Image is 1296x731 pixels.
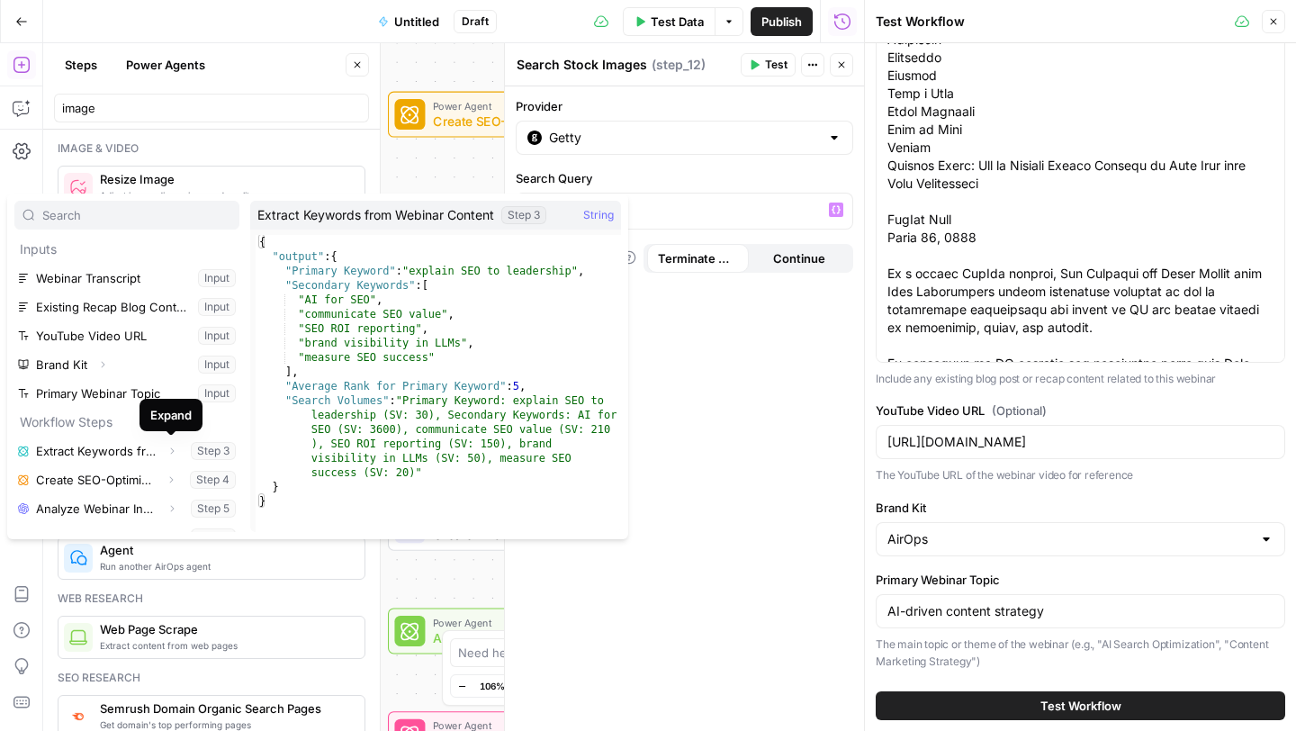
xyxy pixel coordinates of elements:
img: otu06fjiulrdwrqmbs7xihm55rg9 [69,708,87,724]
span: Add Internal Links to AirOps Content [433,628,632,647]
p: Inputs [14,235,239,264]
span: Resize Image [100,170,350,188]
label: Primary Webinar Topic [876,571,1285,589]
button: Continue [749,244,850,273]
span: Extract content from web pages [100,638,350,653]
span: Power Agent [433,615,632,630]
button: Select variable Generate Full Article from Brief and Insights [14,523,239,552]
p: Workflow Steps [14,408,239,437]
span: Terminate Workflow [658,249,738,267]
div: Step 3 [501,206,546,224]
label: Search Query [516,169,853,187]
input: Search steps [62,99,361,117]
button: Steps [54,50,108,79]
div: Expand [150,406,192,424]
span: Adjust image dimensions and quality [100,188,350,203]
input: e.g., AI Search Optimization [887,602,1273,620]
div: Image & video [58,140,365,157]
button: Select variable Webinar Transcript [14,264,239,293]
span: Continue [773,249,825,267]
p: The main topic or theme of the webinar (e.g., "AI Search Optimization", "Content Marketing Strate... [876,636,1285,671]
button: Select variable Analyze Webinar Insights and Context [14,494,239,523]
span: Untitled [394,13,439,31]
button: Test Data [623,7,715,36]
span: Publish [761,13,802,31]
input: https://youtube.com/watch?v=... [887,433,1273,451]
button: Test [741,53,796,77]
input: Getty [549,129,820,147]
label: Provider [516,97,853,115]
textarea: Search Stock Images [517,56,647,74]
button: Select variable YouTube Video URL [14,321,239,350]
span: Test Data [651,13,704,31]
span: (Optional) [992,402,1047,420]
span: Power Agent [433,98,631,113]
label: YouTube Video URL [876,402,1285,420]
span: Run another AirOps agent [100,559,350,573]
button: Select variable Existing Recap Blog Content [14,293,239,321]
button: Test Workflow [876,691,1285,720]
span: Create SEO-Optimized Content Brief [433,112,631,131]
button: Select variable Primary Webinar Topic [14,379,239,408]
button: Select variable Create SEO-Optimized Content Brief [14,465,239,494]
div: Seo research [58,670,365,686]
span: Test [765,57,787,73]
button: Select variable Extract Keywords from Webinar Content [14,437,239,465]
div: Web research [58,591,365,607]
button: Untitled [367,7,450,36]
span: Create AEO-Optimized FAQ Section [433,525,632,544]
span: Agent [100,541,350,559]
button: Power Agents [115,50,216,79]
button: Publish [751,7,813,36]
button: Select variable Brand Kit [14,350,239,379]
span: String [583,206,614,224]
input: AirOps [887,530,1252,548]
span: Extract Keywords from Webinar Content [257,206,494,224]
span: 106% [480,679,505,693]
span: Test Workflow [1040,697,1121,715]
p: Include any existing blog post or recap content related to this webinar [876,370,1285,388]
span: ( step_12 ) [652,56,706,74]
span: Web Page Scrape [100,620,350,638]
p: The YouTube URL of the webinar video for reference [876,466,1285,484]
span: Semrush Domain Organic Search Pages [100,699,350,717]
input: Search [42,206,231,224]
label: Brand Kit [876,499,1285,517]
span: Draft [462,14,489,30]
